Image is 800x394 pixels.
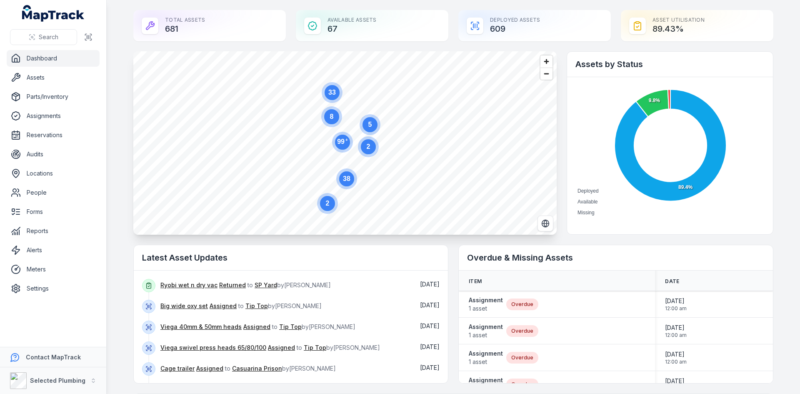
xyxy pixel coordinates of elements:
button: Zoom out [540,68,552,80]
time: 9/30/2025, 12:00:00 AM [665,297,687,312]
tspan: + [345,138,348,142]
strong: Contact MapTrack [26,354,81,361]
span: [DATE] [420,322,440,329]
time: 9/30/2025, 12:00:00 AM [665,377,687,392]
a: Assigned [268,344,295,352]
span: to by [PERSON_NAME] [160,281,331,289]
a: SP Yard [255,281,277,289]
div: Overdue [506,299,538,310]
text: 38 [343,175,350,182]
span: 1 asset [469,304,503,313]
h2: Overdue & Missing Assets [467,252,765,264]
span: Missing [577,210,595,216]
span: Deployed [577,188,599,194]
a: Reports [7,223,100,239]
span: Search [39,33,58,41]
a: Dashboard [7,50,100,67]
span: Date [665,278,679,285]
h2: Assets by Status [575,58,765,70]
span: [DATE] [420,301,440,309]
a: Settings [7,280,100,297]
span: to by [PERSON_NAME] [160,323,355,330]
a: Assignment [469,376,503,393]
a: Audits [7,146,100,163]
span: [DATE] [665,377,687,385]
a: Forms [7,203,100,220]
a: Assigned [196,364,223,373]
strong: Assignment [469,349,503,358]
a: Assigned [243,323,270,331]
a: People [7,184,100,201]
span: to by [PERSON_NAME] [160,365,336,372]
time: 9/19/2025, 12:00:00 AM [665,324,687,339]
span: [DATE] [665,350,687,359]
a: Assigned [210,302,237,310]
a: Assignment1 asset [469,323,503,339]
canvas: Map [133,51,557,235]
a: Ryobi wet n dry vac [160,281,217,289]
span: Available [577,199,597,205]
span: to by [PERSON_NAME] [160,344,380,351]
span: [DATE] [665,297,687,305]
a: Meters [7,261,100,278]
span: 12:00 am [665,305,687,312]
text: 8 [330,113,334,120]
span: [DATE] [420,343,440,350]
time: 9/30/2025, 12:00:00 AM [665,350,687,365]
a: Tip Top [304,344,326,352]
span: 12:00 am [665,332,687,339]
strong: Assignment [469,323,503,331]
time: 10/13/2025, 9:28:02 AM [420,364,440,371]
a: Tip Top [279,323,302,331]
time: 10/13/2025, 3:54:13 PM [420,343,440,350]
a: Viega swivel press heads 65/80/100 [160,344,266,352]
span: Item [469,278,482,285]
text: 99 [337,138,348,145]
strong: Assignment [469,296,503,304]
button: Switch to Satellite View [537,216,553,231]
a: Reservations [7,127,100,143]
a: Parts/Inventory [7,88,100,105]
span: [DATE] [420,281,440,288]
strong: Assignment [469,376,503,384]
a: Big wide oxy set [160,302,208,310]
span: [DATE] [420,364,440,371]
a: Assignment1 asset [469,296,503,313]
a: Assignment1 asset [469,349,503,366]
time: 10/13/2025, 3:54:13 PM [420,301,440,309]
button: Search [10,29,77,45]
span: [DATE] [665,324,687,332]
a: MapTrack [22,5,85,22]
text: 2 [367,143,370,150]
a: Assets [7,69,100,86]
button: Zoom in [540,55,552,68]
span: to by [PERSON_NAME] [160,302,322,309]
div: Overdue [506,352,538,364]
span: 12:00 am [665,359,687,365]
strong: Selected Plumbing [30,377,85,384]
a: Locations [7,165,100,182]
a: Assignments [7,108,100,124]
a: Cage trailer [160,364,195,373]
div: Overdue [506,325,538,337]
div: Overdue [506,379,538,390]
a: Viega 40mm & 50mm heads [160,323,242,331]
a: Returned [219,281,246,289]
time: 10/14/2025, 7:36:55 AM [420,281,440,288]
a: Alerts [7,242,100,258]
text: 5 [368,121,372,128]
a: Casuarina Prison [232,364,282,373]
time: 10/13/2025, 3:54:13 PM [420,322,440,329]
span: 1 asset [469,358,503,366]
h2: Latest Asset Updates [142,252,440,264]
a: Tip Top [245,302,268,310]
text: 33 [328,89,336,96]
span: 1 asset [469,331,503,339]
text: 2 [326,200,330,207]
